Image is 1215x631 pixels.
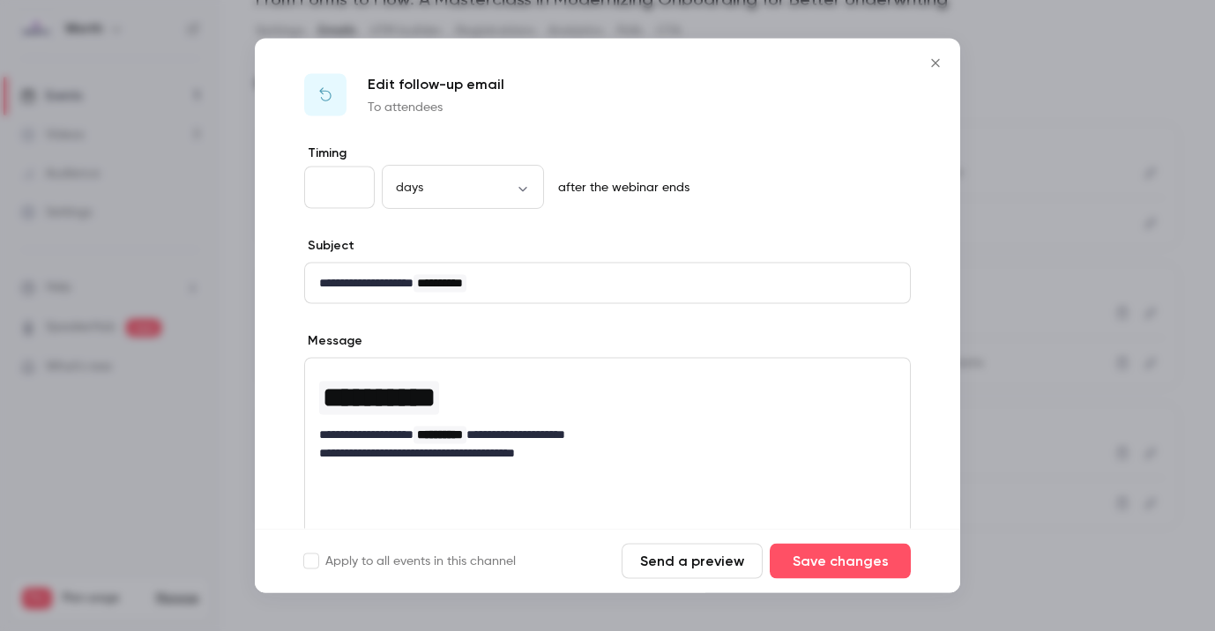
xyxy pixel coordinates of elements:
[918,46,953,81] button: Close
[305,359,910,473] div: editor
[368,74,504,95] p: Edit follow-up email
[305,264,910,303] div: editor
[304,237,354,255] label: Subject
[551,179,689,197] p: after the webinar ends
[368,99,504,116] p: To attendees
[304,332,362,350] label: Message
[382,178,544,196] div: days
[622,544,763,579] button: Send a preview
[304,145,911,162] label: Timing
[770,544,911,579] button: Save changes
[304,553,516,570] label: Apply to all events in this channel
